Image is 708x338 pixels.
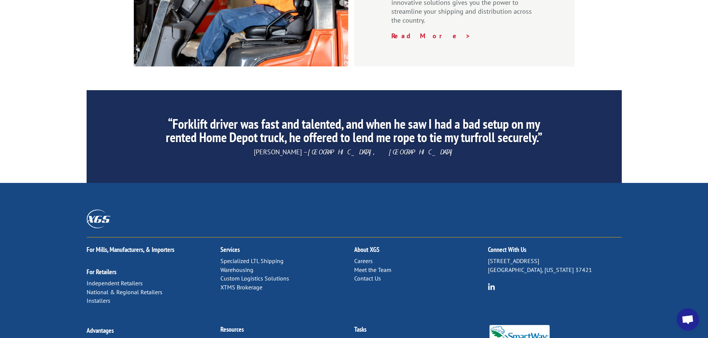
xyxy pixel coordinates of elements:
a: XTMS Brokerage [220,283,262,291]
a: Advantages [87,326,114,335]
em: [GEOGRAPHIC_DATA], [GEOGRAPHIC_DATA] [308,148,454,156]
a: National & Regional Retailers [87,288,162,296]
a: Careers [354,257,373,265]
p: [STREET_ADDRESS] [GEOGRAPHIC_DATA], [US_STATE] 37421 [488,257,622,275]
a: Read More > [391,32,471,40]
a: About XGS [354,245,379,254]
a: Specialized LTL Shipping [220,257,284,265]
a: For Mills, Manufacturers, & Importers [87,245,174,254]
a: Services [220,245,240,254]
a: Installers [87,297,110,304]
img: XGS_Logos_ALL_2024_All_White [87,210,110,228]
a: Contact Us [354,275,381,282]
h2: Connect With Us [488,246,622,257]
h2: Tasks [354,326,488,337]
a: For Retailers [87,268,116,276]
h2: “Forklift driver was fast and talented, and when he saw I had a bad setup on my rented Home Depot... [156,117,552,148]
img: group-6 [488,283,495,290]
a: Custom Logistics Solutions [220,275,289,282]
span: [PERSON_NAME] – [254,148,454,156]
a: Independent Retailers [87,279,143,287]
a: Open chat [677,308,699,331]
a: Resources [220,325,244,334]
a: Warehousing [220,266,253,273]
a: Meet the Team [354,266,391,273]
